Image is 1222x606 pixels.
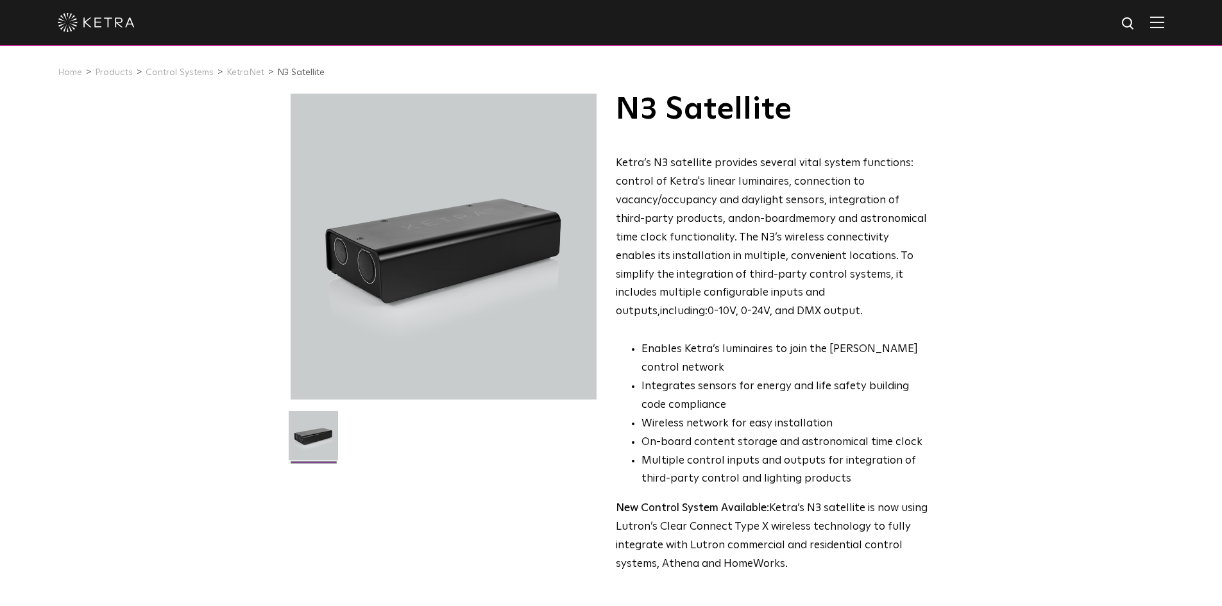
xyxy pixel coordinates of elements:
[1150,16,1164,28] img: Hamburger%20Nav.svg
[58,68,82,77] a: Home
[616,155,928,321] p: Ketra’s N3 satellite provides several vital system functions: control of Ketra's linear luminaire...
[641,452,928,489] li: Multiple control inputs and outputs for integration of third-party control and lighting products
[277,68,325,77] a: N3 Satellite
[616,500,928,574] p: Ketra’s N3 satellite is now using Lutron’s Clear Connect Type X wireless technology to fully inte...
[641,433,928,452] li: On-board content storage and astronomical time clock
[616,503,769,514] strong: New Control System Available:
[226,68,264,77] a: KetraNet
[747,214,795,224] g: on-board
[660,306,708,317] g: including:
[616,94,928,126] h1: N3 Satellite
[58,13,135,32] img: ketra-logo-2019-white
[641,341,928,378] li: Enables Ketra’s luminaires to join the [PERSON_NAME] control network
[641,378,928,415] li: Integrates sensors for energy and life safety building code compliance
[641,415,928,433] li: Wireless network for easy installation
[289,411,338,470] img: N3-Controller-2021-Web-Square
[1121,16,1137,32] img: search icon
[146,68,214,77] a: Control Systems
[95,68,133,77] a: Products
